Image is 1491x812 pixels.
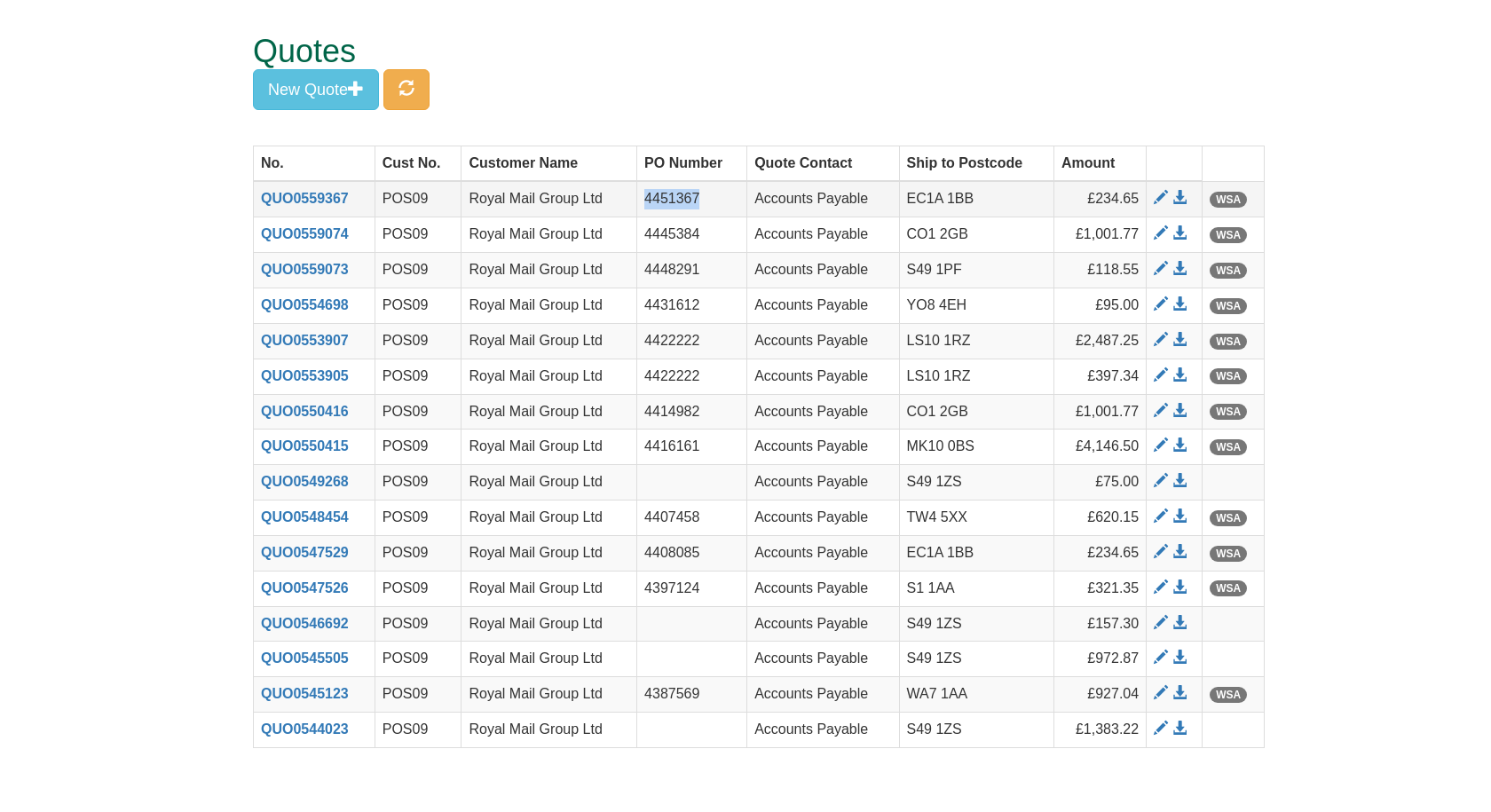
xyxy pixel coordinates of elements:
[261,580,349,595] a: QUO0547526
[899,430,1053,465] td: MK10 0BS
[899,642,1053,677] td: S49 1ZS
[637,571,747,606] td: 4397124
[899,181,1053,217] td: EC1A 1BB
[1210,263,1247,279] span: WSA
[899,394,1053,430] td: CO1 2GB
[461,713,637,748] td: Royal Mail Group Ltd
[461,606,637,642] td: Royal Mail Group Ltd
[747,677,899,713] td: Accounts Payable
[1053,501,1146,536] td: £620.15
[375,571,461,606] td: POS09
[261,545,349,560] a: QUO0547529
[261,509,349,524] a: QUO0548454
[461,677,637,713] td: Royal Mail Group Ltd
[1053,359,1146,394] td: £397.34
[261,404,349,419] a: QUO0550416
[261,191,349,206] a: QUO0559367
[375,677,461,713] td: POS09
[899,571,1053,606] td: S1 1AA
[253,34,1198,69] h1: Quotes
[375,535,461,571] td: POS09
[637,146,747,181] th: PO Number
[375,253,461,288] td: POS09
[375,323,461,359] td: POS09
[747,501,899,536] td: Accounts Payable
[747,146,899,181] th: Quote Contact
[1210,580,1247,596] span: WSA
[261,650,349,666] a: QUO0545505
[637,430,747,465] td: 4416161
[375,606,461,642] td: POS09
[899,217,1053,253] td: CO1 2GB
[375,359,461,394] td: POS09
[461,253,637,288] td: Royal Mail Group Ltd
[747,288,899,323] td: Accounts Payable
[637,677,747,713] td: 4387569
[461,359,637,394] td: Royal Mail Group Ltd
[375,181,461,217] td: POS09
[261,721,349,737] a: QUO0544023
[747,535,899,571] td: Accounts Payable
[637,253,747,288] td: 4448291
[1053,713,1146,748] td: £1,383.22
[375,713,461,748] td: POS09
[261,226,349,241] a: QUO0559074
[747,465,899,501] td: Accounts Payable
[899,288,1053,323] td: YO8 4EH
[461,181,637,217] td: Royal Mail Group Ltd
[637,394,747,430] td: 4414982
[899,465,1053,501] td: S49 1ZS
[637,535,747,571] td: 4408085
[461,394,637,430] td: Royal Mail Group Ltd
[747,253,899,288] td: Accounts Payable
[375,642,461,677] td: POS09
[375,288,461,323] td: POS09
[747,217,899,253] td: Accounts Payable
[1053,535,1146,571] td: £234.65
[899,606,1053,642] td: S49 1ZS
[375,501,461,536] td: POS09
[1210,510,1247,526] span: WSA
[899,535,1053,571] td: EC1A 1BB
[899,359,1053,394] td: LS10 1RZ
[1053,323,1146,359] td: £2,487.25
[747,713,899,748] td: Accounts Payable
[1210,334,1247,350] span: WSA
[899,323,1053,359] td: LS10 1RZ
[254,146,375,181] th: No.
[261,438,349,453] a: QUO0550415
[1053,677,1146,713] td: £927.04
[1210,404,1247,420] span: WSA
[375,217,461,253] td: POS09
[747,571,899,606] td: Accounts Payable
[461,288,637,323] td: Royal Mail Group Ltd
[747,394,899,430] td: Accounts Payable
[637,359,747,394] td: 4422222
[461,501,637,536] td: Royal Mail Group Ltd
[461,146,637,181] th: Customer Name
[375,146,461,181] th: Cust No.
[1053,430,1146,465] td: £4,146.50
[899,501,1053,536] td: TW4 5XX
[461,217,637,253] td: Royal Mail Group Ltd
[375,430,461,465] td: POS09
[1053,465,1146,501] td: £75.00
[637,181,747,217] td: 4451367
[637,323,747,359] td: 4422222
[1210,227,1247,243] span: WSA
[375,465,461,501] td: POS09
[1210,192,1247,208] span: WSA
[1210,439,1247,455] span: WSA
[261,262,349,277] a: QUO0559073
[1053,642,1146,677] td: £972.87
[637,217,747,253] td: 4445384
[1053,181,1146,217] td: £234.65
[899,253,1053,288] td: S49 1PF
[899,713,1053,748] td: S49 1ZS
[1053,217,1146,253] td: £1,001.77
[1210,298,1247,314] span: WSA
[261,474,349,489] a: QUO0549268
[899,146,1053,181] th: Ship to Postcode
[261,333,349,348] a: QUO0553907
[261,686,349,701] a: QUO0545123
